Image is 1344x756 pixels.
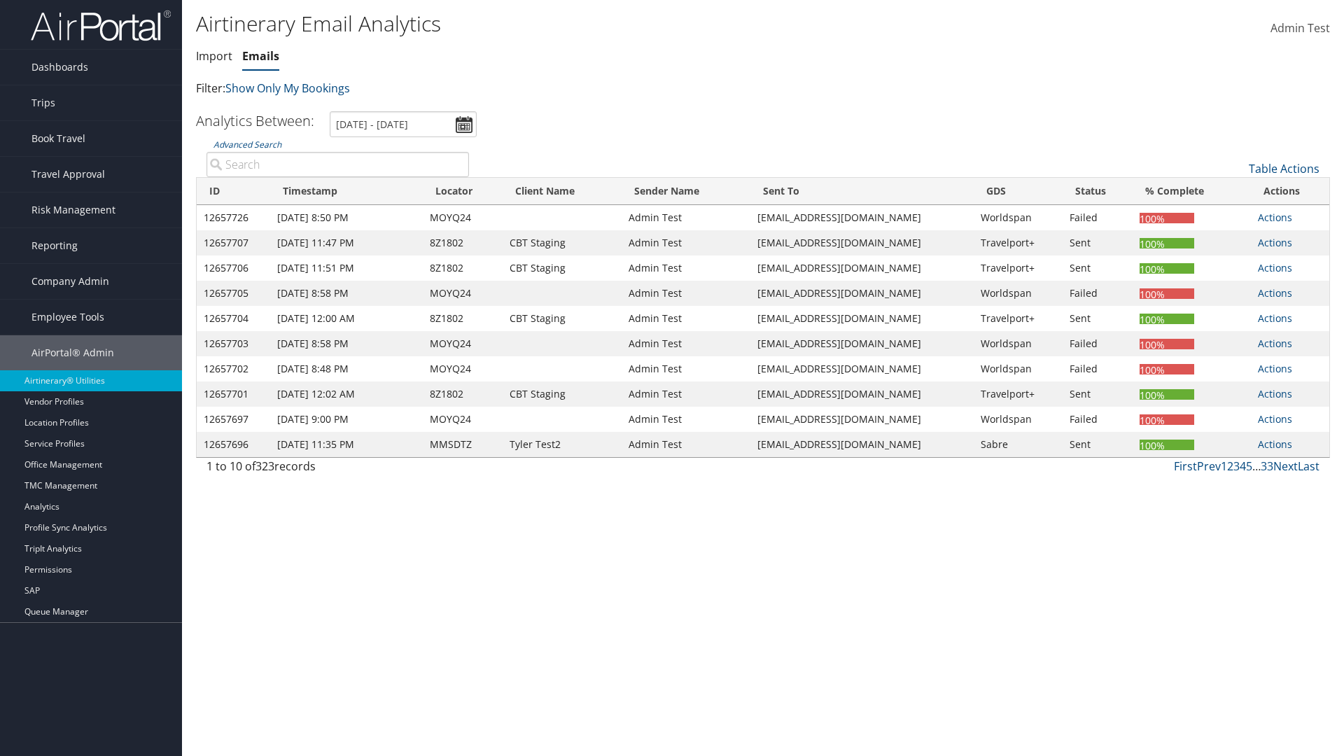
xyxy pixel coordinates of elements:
span: AirPortal® Admin [31,335,114,370]
td: [EMAIL_ADDRESS][DOMAIN_NAME] [750,381,973,407]
th: Locator [423,178,503,205]
img: airportal-logo.png [31,9,171,42]
th: GDS: activate to sort column ascending [974,178,1063,205]
td: 8Z1802 [423,230,503,255]
td: Worldspan [974,331,1063,356]
span: Trips [31,85,55,120]
span: Book Travel [31,121,85,156]
td: Admin Test [622,205,750,230]
div: 100% [1140,213,1194,223]
input: [DATE] - [DATE] [330,111,477,137]
a: Show Only My Bookings [225,80,350,96]
a: Emails [242,48,279,64]
a: 33 [1261,458,1273,474]
div: 100% [1140,263,1194,274]
a: Actions [1258,211,1292,224]
td: Admin Test [622,230,750,255]
h3: Analytics Between: [196,111,314,130]
a: Actions [1258,412,1292,426]
td: CBT Staging [503,381,622,407]
td: [DATE] 8:58 PM [270,331,423,356]
td: Travelport+ [974,381,1063,407]
td: Admin Test [622,407,750,432]
p: Filter: [196,80,952,98]
td: [EMAIL_ADDRESS][DOMAIN_NAME] [750,255,973,281]
td: Admin Test [622,306,750,331]
span: 323 [255,458,274,474]
td: Worldspan [974,407,1063,432]
a: 3 [1233,458,1240,474]
td: MOYQ24 [423,331,503,356]
td: Failed [1063,407,1133,432]
a: Import [196,48,232,64]
td: CBT Staging [503,230,622,255]
div: 100% [1140,339,1194,349]
td: [EMAIL_ADDRESS][DOMAIN_NAME] [750,356,973,381]
td: 8Z1802 [423,381,503,407]
td: 12657702 [197,356,270,381]
td: [EMAIL_ADDRESS][DOMAIN_NAME] [750,306,973,331]
td: Failed [1063,281,1133,306]
th: Client Name: activate to sort column ascending [503,178,622,205]
div: 100% [1140,389,1194,400]
th: Timestamp: activate to sort column ascending [270,178,423,205]
span: Company Admin [31,264,109,299]
td: 12657726 [197,205,270,230]
a: Next [1273,458,1298,474]
td: [EMAIL_ADDRESS][DOMAIN_NAME] [750,331,973,356]
td: [DATE] 12:02 AM [270,381,423,407]
td: Admin Test [622,356,750,381]
td: [EMAIL_ADDRESS][DOMAIN_NAME] [750,407,973,432]
a: 1 [1221,458,1227,474]
th: % Complete: activate to sort column ascending [1133,178,1251,205]
div: 1 to 10 of records [206,458,469,482]
td: 8Z1802 [423,306,503,331]
td: 12657705 [197,281,270,306]
td: 12657701 [197,381,270,407]
a: Advanced Search [213,139,281,150]
th: Status: activate to sort column ascending [1063,178,1133,205]
td: Sabre [974,432,1063,457]
a: 4 [1240,458,1246,474]
a: Table Actions [1249,161,1319,176]
a: Actions [1258,261,1292,274]
th: Actions [1251,178,1329,205]
td: Worldspan [974,205,1063,230]
td: Worldspan [974,356,1063,381]
th: Sender Name: activate to sort column ascending [622,178,750,205]
td: CBT Staging [503,306,622,331]
a: Actions [1258,311,1292,325]
td: [DATE] 8:58 PM [270,281,423,306]
td: Travelport+ [974,230,1063,255]
td: Sent [1063,230,1133,255]
span: Reporting [31,228,78,263]
td: Tyler Test2 [503,432,622,457]
td: Admin Test [622,255,750,281]
td: MMSDTZ [423,432,503,457]
h1: Airtinerary Email Analytics [196,9,952,38]
td: Failed [1063,356,1133,381]
td: MOYQ24 [423,356,503,381]
a: Actions [1258,437,1292,451]
a: Actions [1258,362,1292,375]
div: 100% [1140,440,1194,450]
a: Actions [1258,236,1292,249]
span: Admin Test [1270,20,1330,36]
td: Failed [1063,205,1133,230]
div: 100% [1140,314,1194,324]
td: Admin Test [622,331,750,356]
td: [DATE] 8:50 PM [270,205,423,230]
span: Dashboards [31,50,88,85]
div: 100% [1140,364,1194,374]
th: Sent To: activate to sort column ascending [750,178,973,205]
td: [EMAIL_ADDRESS][DOMAIN_NAME] [750,432,973,457]
span: Travel Approval [31,157,105,192]
a: First [1174,458,1197,474]
td: MOYQ24 [423,407,503,432]
td: 12657703 [197,331,270,356]
td: [DATE] 11:51 PM [270,255,423,281]
td: CBT Staging [503,255,622,281]
td: Travelport+ [974,255,1063,281]
td: [DATE] 11:35 PM [270,432,423,457]
a: 5 [1246,458,1252,474]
